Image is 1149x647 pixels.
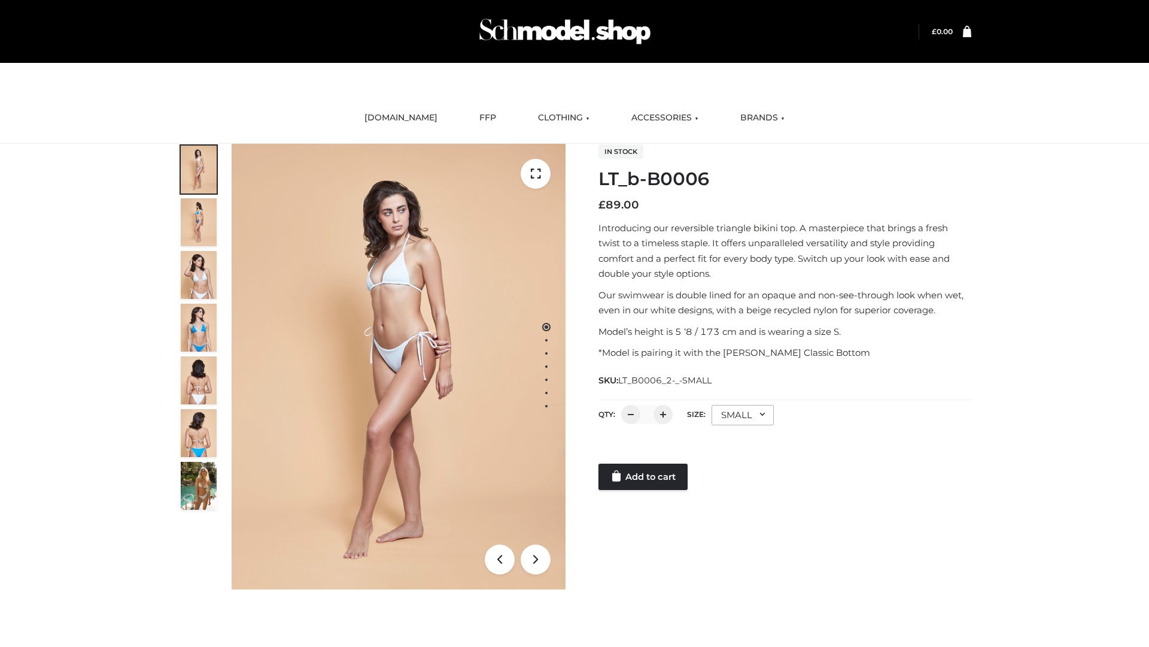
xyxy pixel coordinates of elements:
[598,144,643,159] span: In stock
[181,356,217,404] img: ArielClassicBikiniTop_CloudNine_AzureSky_OW114ECO_7-scaled.jpg
[598,464,688,490] a: Add to cart
[529,105,598,131] a: CLOTHING
[232,144,566,589] img: ArielClassicBikiniTop_CloudNine_AzureSky_OW114ECO_1
[598,373,713,388] span: SKU:
[932,27,953,36] bdi: 0.00
[475,8,655,55] img: Schmodel Admin 964
[598,198,606,211] span: £
[181,409,217,457] img: ArielClassicBikiniTop_CloudNine_AzureSky_OW114ECO_8-scaled.jpg
[181,146,217,194] img: ArielClassicBikiniTop_CloudNine_AzureSky_OW114ECO_1-scaled.jpg
[355,105,446,131] a: [DOMAIN_NAME]
[598,198,639,211] bdi: 89.00
[598,288,971,318] p: Our swimwear is double lined for an opaque and non-see-through look when wet, even in our white d...
[622,105,707,131] a: ACCESSORIES
[181,462,217,510] img: Arieltop_CloudNine_AzureSky2.jpg
[181,198,217,246] img: ArielClassicBikiniTop_CloudNine_AzureSky_OW114ECO_2-scaled.jpg
[598,324,971,340] p: Model’s height is 5 ‘8 / 173 cm and is wearing a size S.
[598,345,971,361] p: *Model is pairing it with the [PERSON_NAME] Classic Bottom
[712,405,774,425] div: SMALL
[932,27,937,36] span: £
[598,168,971,190] h1: LT_b-B0006
[598,220,971,282] p: Introducing our reversible triangle bikini top. A masterpiece that brings a fresh twist to a time...
[181,304,217,352] img: ArielClassicBikiniTop_CloudNine_AzureSky_OW114ECO_4-scaled.jpg
[932,27,953,36] a: £0.00
[618,375,712,386] span: LT_B0006_2-_-SMALL
[470,105,505,131] a: FFP
[687,410,706,419] label: Size:
[181,251,217,299] img: ArielClassicBikiniTop_CloudNine_AzureSky_OW114ECO_3-scaled.jpg
[731,105,794,131] a: BRANDS
[598,410,615,419] label: QTY:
